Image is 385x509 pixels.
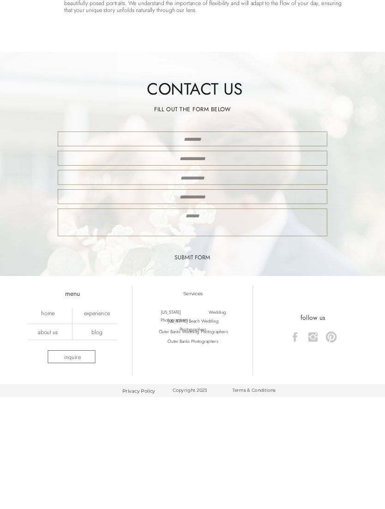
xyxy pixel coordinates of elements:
[74,329,119,335] a: blog
[228,387,281,394] a: Terms & Conditions
[117,388,160,394] a: Privacy Policy
[161,308,226,316] a: [US_STATE] Wedding Photographers
[168,254,217,263] a: submit form
[173,387,213,395] a: Copyright 2023
[26,289,120,301] h2: menu
[74,310,119,317] a: experience
[163,337,223,345] a: Outer Banks Photographers
[25,310,70,317] a: home
[55,353,90,361] a: inquire
[154,328,232,335] a: Outer Banks Wedding Photographers
[146,291,240,301] h2: Services
[154,317,232,325] a: [US_STATE] Beach Wedding Photographers
[118,105,267,115] h2: fill out the form below
[266,314,360,321] h2: follow us
[114,78,276,94] h1: Contact us
[25,329,70,335] a: about us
